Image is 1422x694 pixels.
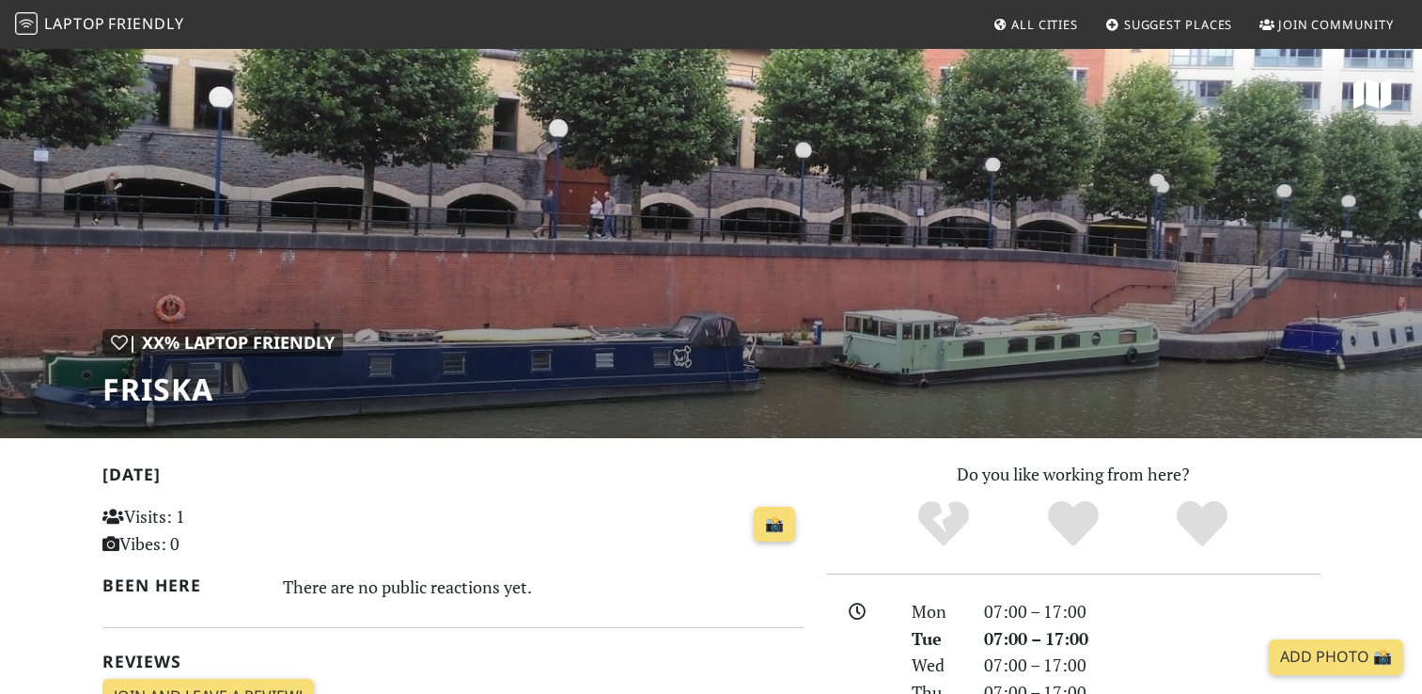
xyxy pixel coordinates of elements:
h2: Reviews [102,652,804,671]
a: All Cities [985,8,1086,41]
span: Laptop [44,13,105,34]
a: Add Photo 📸 [1269,639,1403,675]
div: 07:00 – 17:00 [973,598,1332,625]
div: 07:00 – 17:00 [973,625,1332,653]
p: Visits: 1 Vibes: 0 [102,503,321,558]
p: Do you like working from here? [826,461,1320,488]
a: Suggest Places [1098,8,1241,41]
h2: Been here [102,576,261,595]
div: 07:00 – 17:00 [973,652,1332,679]
div: Definitely! [1137,498,1267,550]
a: 📸 [754,507,795,543]
span: All Cities [1011,16,1078,33]
div: Wed [900,652,972,679]
div: Mon [900,598,972,625]
span: Suggest Places [1124,16,1233,33]
img: LaptopFriendly [15,12,38,35]
div: Yes [1008,498,1138,550]
div: No [879,498,1008,550]
h1: Friska [102,371,343,407]
span: Friendly [108,13,183,34]
span: Join Community [1278,16,1394,33]
div: Tue [900,625,972,653]
a: LaptopFriendly LaptopFriendly [15,8,184,41]
h2: [DATE] [102,465,804,492]
div: | XX% Laptop Friendly [102,329,343,356]
div: There are no public reactions yet. [283,572,804,602]
a: Join Community [1252,8,1401,41]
